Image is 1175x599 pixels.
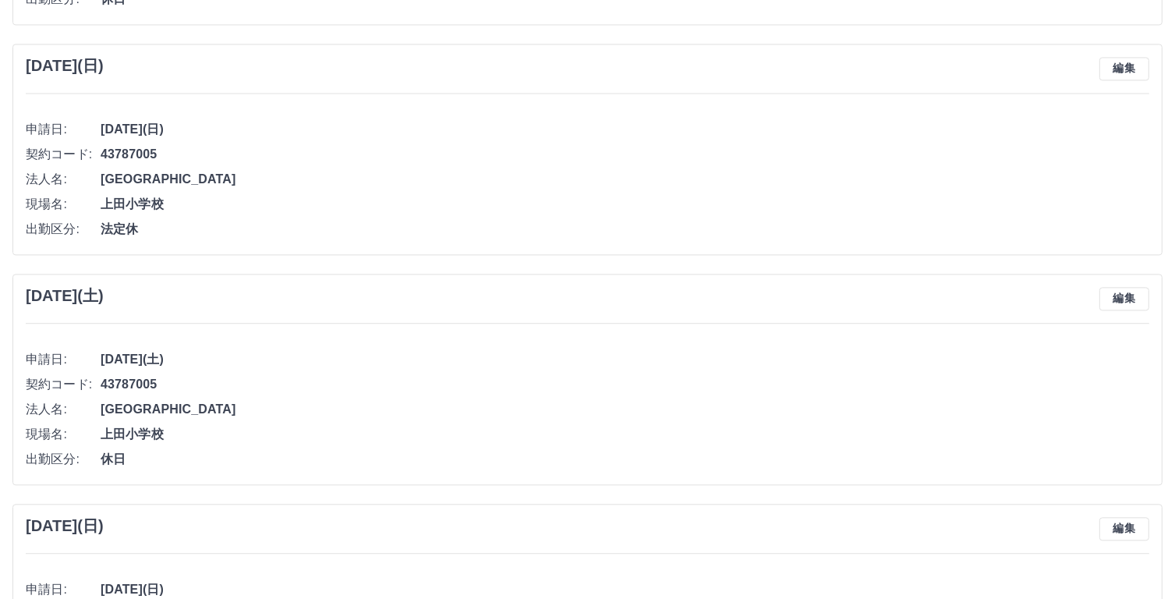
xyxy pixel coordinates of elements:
span: 上田小学校 [101,195,1149,214]
span: 法定休 [101,220,1149,239]
span: 法人名: [26,400,101,419]
button: 編集 [1099,517,1149,541]
span: 契約コード: [26,375,101,394]
span: 申請日: [26,120,101,139]
span: [DATE](日) [101,580,1149,599]
h3: [DATE](日) [26,57,104,75]
button: 編集 [1099,57,1149,80]
span: 現場名: [26,425,101,444]
span: 申請日: [26,350,101,369]
span: 休日 [101,450,1149,469]
span: 43787005 [101,375,1149,394]
span: 上田小学校 [101,425,1149,444]
span: [DATE](土) [101,350,1149,369]
span: 43787005 [101,145,1149,164]
h3: [DATE](土) [26,287,104,305]
span: [GEOGRAPHIC_DATA] [101,170,1149,189]
span: 出勤区分: [26,450,101,469]
button: 編集 [1099,287,1149,310]
span: 契約コード: [26,145,101,164]
span: [GEOGRAPHIC_DATA] [101,400,1149,419]
span: 申請日: [26,580,101,599]
h3: [DATE](日) [26,517,104,535]
span: 現場名: [26,195,101,214]
span: 出勤区分: [26,220,101,239]
span: [DATE](日) [101,120,1149,139]
span: 法人名: [26,170,101,189]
